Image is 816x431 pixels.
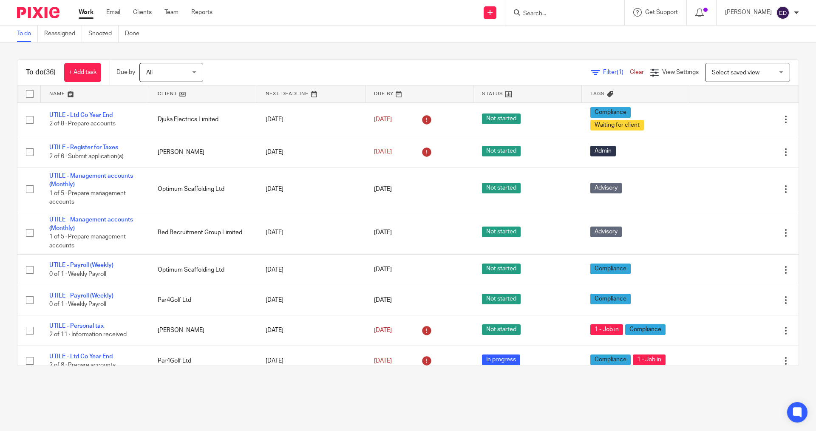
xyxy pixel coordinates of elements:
[257,167,365,211] td: [DATE]
[146,70,153,76] span: All
[590,294,631,304] span: Compliance
[482,354,520,365] span: In progress
[49,112,113,118] a: UTILE - Ltd Co Year End
[257,285,365,315] td: [DATE]
[630,69,644,75] a: Clear
[725,8,772,17] p: [PERSON_NAME]
[590,354,631,365] span: Compliance
[374,327,392,333] span: [DATE]
[125,26,146,42] a: Done
[133,8,152,17] a: Clients
[149,255,258,285] td: Optimum Scaffolding Ltd
[26,68,56,77] h1: To do
[49,234,126,249] span: 1 of 5 · Prepare management accounts
[482,227,521,237] span: Not started
[49,293,113,299] a: UTILE - Payroll (Weekly)
[106,8,120,17] a: Email
[149,137,258,167] td: [PERSON_NAME]
[44,69,56,76] span: (36)
[374,116,392,122] span: [DATE]
[482,113,521,124] span: Not started
[149,285,258,315] td: Par4Golf Ltd
[590,107,631,118] span: Compliance
[49,354,113,360] a: UTILE - Ltd Co Year End
[79,8,93,17] a: Work
[590,120,644,130] span: Waiting for client
[374,230,392,236] span: [DATE]
[374,186,392,192] span: [DATE]
[257,102,365,137] td: [DATE]
[49,153,124,159] span: 2 of 6 · Submit application(s)
[374,358,392,364] span: [DATE]
[257,211,365,255] td: [DATE]
[625,324,666,335] span: Compliance
[149,211,258,255] td: Red Recruitment Group Limited
[617,69,623,75] span: (1)
[164,8,178,17] a: Team
[482,183,521,193] span: Not started
[633,354,666,365] span: 1 - Job in
[49,217,133,231] a: UTILE - Management accounts (Monthly)
[49,323,104,329] a: UTILE - Personal tax
[49,173,133,187] a: UTILE - Management accounts (Monthly)
[590,183,622,193] span: Advisory
[590,227,622,237] span: Advisory
[590,91,605,96] span: Tags
[522,10,599,18] input: Search
[257,315,365,346] td: [DATE]
[191,8,212,17] a: Reports
[49,145,118,150] a: UTILE - Register for Taxes
[149,102,258,137] td: Djuka Electrics Limited
[374,149,392,155] span: [DATE]
[49,301,106,307] span: 0 of 1 · Weekly Payroll
[49,190,126,205] span: 1 of 5 · Prepare management accounts
[17,26,38,42] a: To do
[257,346,365,376] td: [DATE]
[603,69,630,75] span: Filter
[149,346,258,376] td: Par4Golf Ltd
[712,70,759,76] span: Select saved view
[482,146,521,156] span: Not started
[482,324,521,335] span: Not started
[149,167,258,211] td: Optimum Scaffolding Ltd
[590,264,631,274] span: Compliance
[49,121,116,127] span: 2 of 8 · Prepare accounts
[64,63,101,82] a: + Add task
[590,146,616,156] span: Admin
[44,26,82,42] a: Reassigned
[482,294,521,304] span: Not started
[88,26,119,42] a: Snoozed
[374,267,392,273] span: [DATE]
[17,7,59,18] img: Pixie
[49,362,116,368] span: 2 of 8 · Prepare accounts
[49,271,106,277] span: 0 of 1 · Weekly Payroll
[374,297,392,303] span: [DATE]
[590,324,623,335] span: 1 - Job in
[645,9,678,15] span: Get Support
[257,137,365,167] td: [DATE]
[49,262,113,268] a: UTILE - Payroll (Weekly)
[116,68,135,77] p: Due by
[662,69,699,75] span: View Settings
[149,315,258,346] td: [PERSON_NAME]
[776,6,790,20] img: svg%3E
[257,255,365,285] td: [DATE]
[49,332,127,338] span: 2 of 11 · Information received
[482,264,521,274] span: Not started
